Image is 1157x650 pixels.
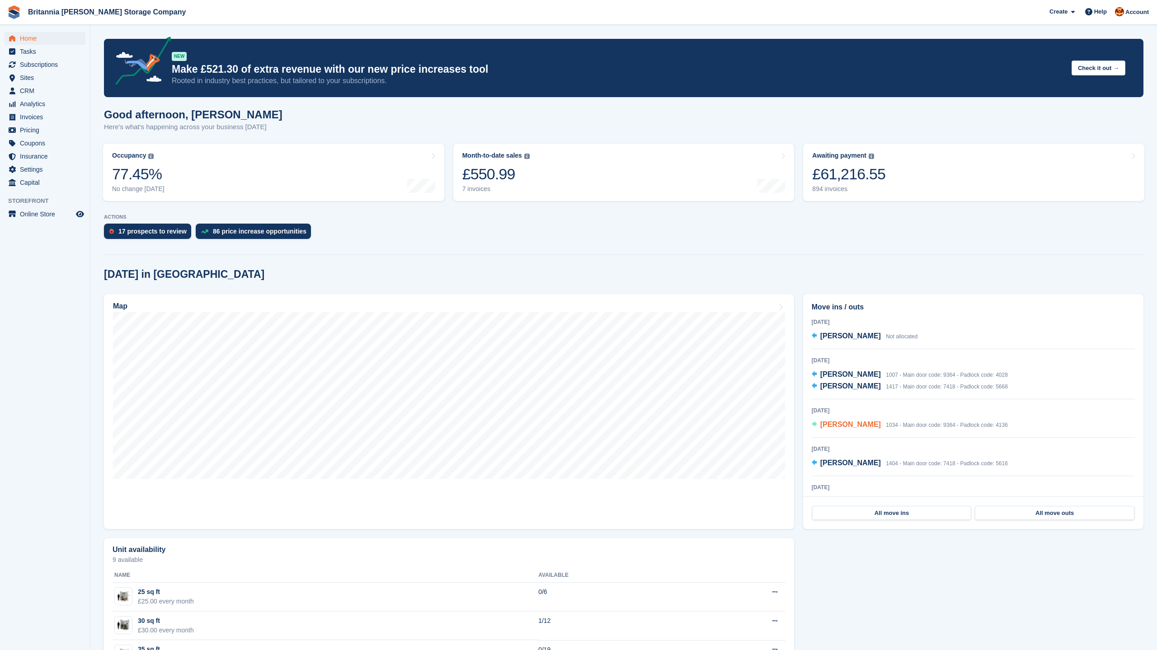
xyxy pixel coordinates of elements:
[812,318,1135,326] div: [DATE]
[812,419,1008,431] a: [PERSON_NAME] 1034 - Main door code: 9364 - Padlock code: 4136
[5,111,85,123] a: menu
[886,333,917,340] span: Not allocated
[462,185,530,193] div: 7 invoices
[24,5,189,19] a: Britannia [PERSON_NAME] Storage Company
[5,163,85,176] a: menu
[462,152,522,159] div: Month-to-date sales
[118,228,187,235] div: 17 prospects to review
[820,459,881,467] span: [PERSON_NAME]
[462,165,530,183] div: £550.99
[5,150,85,163] a: menu
[812,302,1135,313] h2: Move ins / outs
[148,154,154,159] img: icon-info-grey-7440780725fd019a000dd9b08b2336e03edf1995a4989e88bcd33f0948082b44.svg
[115,590,132,603] img: 25.jpg
[20,45,74,58] span: Tasks
[820,421,881,428] span: [PERSON_NAME]
[1072,61,1125,75] button: Check it out →
[812,356,1135,365] div: [DATE]
[1115,7,1124,16] img: Einar Agustsson
[975,506,1134,520] a: All move outs
[538,568,690,583] th: Available
[812,506,972,520] a: All move ins
[112,165,165,183] div: 77.45%
[5,71,85,84] a: menu
[104,214,1143,220] p: ACTIONS
[1125,8,1149,17] span: Account
[20,98,74,110] span: Analytics
[104,122,282,132] p: Here's what's happening across your business [DATE]
[5,58,85,71] a: menu
[886,460,1008,467] span: 1404 - Main door code: 7418 - Padlock code: 5616
[20,124,74,136] span: Pricing
[812,152,866,159] div: Awaiting payment
[138,616,194,626] div: 30 sq ft
[196,224,315,243] a: 86 price increase opportunities
[113,568,538,583] th: Name
[5,137,85,150] a: menu
[820,382,881,390] span: [PERSON_NAME]
[820,332,881,340] span: [PERSON_NAME]
[113,556,785,563] p: 9 available
[20,58,74,71] span: Subscriptions
[5,32,85,45] a: menu
[812,381,1008,393] a: [PERSON_NAME] 1417 - Main door code: 7418 - Padlock code: 5668
[104,294,794,529] a: Map
[538,583,690,612] td: 0/6
[20,137,74,150] span: Coupons
[20,71,74,84] span: Sites
[104,268,264,281] h2: [DATE] in [GEOGRAPHIC_DATA]
[20,32,74,45] span: Home
[1094,7,1107,16] span: Help
[112,185,165,193] div: No change [DATE]
[5,208,85,220] a: menu
[201,229,208,234] img: price_increase_opportunities-93ffe204e8149a01c8c9dc8f82e8f89637d9d84a8eef4429ea346261dce0b2c0.svg
[138,597,194,606] div: £25.00 every month
[20,163,74,176] span: Settings
[108,37,171,88] img: price-adjustments-announcement-icon-8257ccfd72463d97f412b2fc003d46551f7dbcb40ab6d574587a9cd5c0d94...
[112,152,146,159] div: Occupancy
[20,176,74,189] span: Capital
[812,445,1135,453] div: [DATE]
[803,144,1144,201] a: Awaiting payment £61,216.55 894 invoices
[109,229,114,234] img: prospect-51fa495bee0391a8d652442698ab0144808aea92771e9ea1ae160a38d050c398.svg
[812,165,885,183] div: £61,216.55
[115,618,132,631] img: 30-sqft-unit.jpg
[5,98,85,110] a: menu
[113,302,127,310] h2: Map
[5,176,85,189] a: menu
[5,124,85,136] a: menu
[812,458,1008,469] a: [PERSON_NAME] 1404 - Main door code: 7418 - Padlock code: 5616
[869,154,874,159] img: icon-info-grey-7440780725fd019a000dd9b08b2336e03edf1995a4989e88bcd33f0948082b44.svg
[172,76,1064,86] p: Rooted in industry best practices, but tailored to your subscriptions.
[820,370,881,378] span: [PERSON_NAME]
[812,331,918,342] a: [PERSON_NAME] Not allocated
[5,45,85,58] a: menu
[104,108,282,121] h1: Good afternoon, [PERSON_NAME]
[7,5,21,19] img: stora-icon-8386f47178a22dfd0bd8f6a31ec36ba5ce8667c1dd55bd0f319d3a0aa187defe.svg
[886,383,1008,390] span: 1417 - Main door code: 7418 - Padlock code: 5668
[538,612,690,641] td: 1/12
[812,483,1135,491] div: [DATE]
[8,196,90,206] span: Storefront
[75,209,85,220] a: Preview store
[524,154,530,159] img: icon-info-grey-7440780725fd019a000dd9b08b2336e03edf1995a4989e88bcd33f0948082b44.svg
[20,150,74,163] span: Insurance
[20,111,74,123] span: Invoices
[5,84,85,97] a: menu
[172,63,1064,76] p: Make £521.30 of extra revenue with our new price increases tool
[113,546,165,554] h2: Unit availability
[213,228,306,235] div: 86 price increase opportunities
[453,144,795,201] a: Month-to-date sales £550.99 7 invoices
[1049,7,1068,16] span: Create
[104,224,196,243] a: 17 prospects to review
[886,372,1008,378] span: 1007 - Main door code: 9364 - Padlock code: 4028
[886,422,1008,428] span: 1034 - Main door code: 9364 - Padlock code: 4136
[812,369,1008,381] a: [PERSON_NAME] 1007 - Main door code: 9364 - Padlock code: 4028
[812,407,1135,415] div: [DATE]
[172,52,187,61] div: NEW
[138,626,194,635] div: £30.00 every month
[812,185,885,193] div: 894 invoices
[20,208,74,220] span: Online Store
[103,144,444,201] a: Occupancy 77.45% No change [DATE]
[20,84,74,97] span: CRM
